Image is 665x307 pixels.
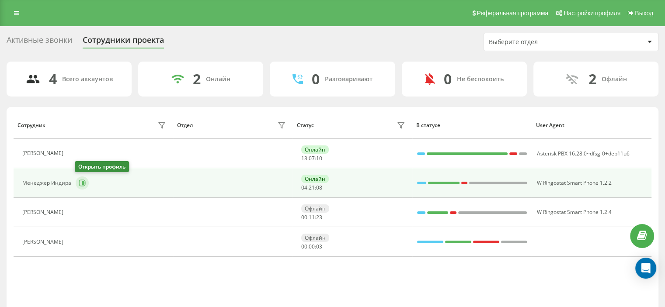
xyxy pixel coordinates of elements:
div: : : [301,185,322,191]
div: Офлайн [301,204,329,213]
div: Онлайн [301,145,329,154]
span: 23 [316,214,322,221]
div: 2 [588,71,596,87]
div: [PERSON_NAME] [22,239,66,245]
div: 0 [312,71,320,87]
div: Open Intercom Messenger [635,258,656,279]
div: Менеджер Индира [22,180,73,186]
div: Открыть профиль [75,161,129,172]
div: : : [301,214,322,221]
div: Разговаривают [325,76,373,83]
span: 00 [301,214,307,221]
span: W Ringostat Smart Phone 1.2.2 [536,179,611,186]
div: 4 [49,71,57,87]
div: : : [301,244,322,250]
span: Выход [635,10,653,17]
span: W Ringostat Smart Phone 1.2.4 [536,208,611,216]
span: Настройки профиля [564,10,620,17]
div: Офлайн [301,234,329,242]
span: 00 [309,243,315,250]
div: Отдел [177,122,193,128]
div: Всего аккаунтов [62,76,113,83]
div: [PERSON_NAME] [22,209,66,215]
div: : : [301,155,322,162]
span: 11 [309,214,315,221]
div: Активные звонки [7,35,72,49]
div: В статусе [416,122,528,128]
div: Онлайн [301,175,329,183]
div: [PERSON_NAME] [22,150,66,156]
span: Asterisk PBX 16.28.0~dfsg-0+deb11u6 [536,150,629,157]
span: 07 [309,155,315,162]
div: Сотрудники проекта [83,35,164,49]
span: 00 [301,243,307,250]
div: Не беспокоить [457,76,504,83]
div: 2 [193,71,201,87]
div: Онлайн [206,76,230,83]
span: 13 [301,155,307,162]
span: 10 [316,155,322,162]
div: Статус [297,122,314,128]
span: 04 [301,184,307,191]
div: User Agent [536,122,648,128]
span: 21 [309,184,315,191]
div: Офлайн [601,76,627,83]
span: 03 [316,243,322,250]
div: Выберите отдел [489,38,593,46]
span: Реферальная программа [477,10,548,17]
div: 0 [444,71,452,87]
span: 08 [316,184,322,191]
div: Сотрудник [17,122,45,128]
